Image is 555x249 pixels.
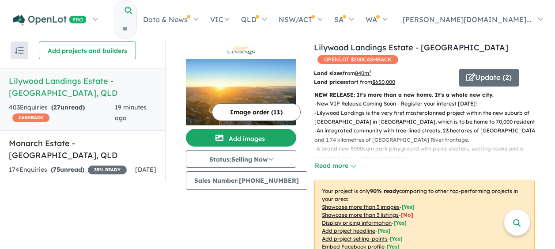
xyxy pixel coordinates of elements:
b: 90 % ready [370,188,399,194]
u: Add project headline [322,227,375,234]
u: Display pricing information [322,219,392,226]
span: [ No ] [401,211,413,218]
b: Land sizes [314,70,343,76]
span: [ Yes ] [402,204,415,210]
strong: ( unread) [51,166,84,174]
p: - New VIP Release Coming Soon - Register your interest [DATE]! [314,99,542,108]
button: Status:Selling Now [186,150,296,168]
b: Land prices [314,79,346,85]
img: sort.svg [15,47,24,54]
p: - An integrated community with tree-lined streets, 23 hectares of [GEOGRAPHIC_DATA] and 1.74 kilo... [314,126,542,144]
a: Data & News [137,4,204,35]
p: from [314,69,452,78]
a: Lilywood Landings Estate - Lilywood LogoLilywood Landings Estate - Lilywood [186,41,296,125]
p: - A brand new 5000sqm park playground with picnic shelters, seating nooks and a kickabout area - ... [314,144,542,162]
u: 840 m [355,70,371,76]
img: Lilywood Landings Estate - Lilywood Logo [189,45,293,56]
div: 174 Enquir ies [9,165,127,175]
a: VIC [204,4,235,35]
span: [DATE] [135,166,156,174]
button: Image order (11) [212,103,301,121]
a: SA [328,4,359,35]
button: Add images [186,129,296,147]
span: [ Yes ] [394,219,407,226]
span: 27 [53,103,60,111]
p: - Lilywood Landings is the very first masterplanned project within the new suburb of [GEOGRAPHIC_... [314,109,542,127]
button: Read more [314,161,356,171]
u: Add project selling-points [322,235,388,242]
a: WA [359,4,393,35]
sup: 2 [369,69,371,74]
span: 19 minutes ago [115,103,147,122]
img: Lilywood Landings Estate - Lilywood [186,59,296,125]
u: Showcase more than 3 listings [322,211,399,218]
p: start from [314,78,452,87]
span: 75 [53,166,60,174]
u: $ 650,000 [372,79,395,85]
button: Add projects and builders [39,41,136,59]
span: [ Yes ] [378,227,390,234]
u: Showcase more than 3 images [322,204,400,210]
h5: Lilywood Landings Estate - [GEOGRAPHIC_DATA] , QLD [9,75,156,99]
button: Sales Number:[PHONE_NUMBER] [186,171,307,190]
div: 403 Enquir ies [9,102,115,124]
button: Update (2) [459,69,519,87]
strong: ( unread) [51,103,85,111]
p: NEW RELEASE: It’s more than a new home. It’s a whole new city. [314,91,535,99]
a: QLD [235,4,272,35]
span: [PERSON_NAME][DOMAIN_NAME]... [403,15,532,24]
a: Lilywood Landings Estate - [GEOGRAPHIC_DATA] [314,42,508,53]
img: Openlot PRO Logo White [13,15,87,26]
a: [PERSON_NAME][DOMAIN_NAME]... [393,4,548,35]
a: NSW/ACT [272,4,328,35]
input: Try estate name, suburb, builder or developer [114,19,135,38]
span: OPENLOT $ 200 CASHBACK [317,55,398,64]
span: CASHBACK [12,113,49,122]
h5: Monarch Estate - [GEOGRAPHIC_DATA] , QLD [9,137,156,161]
span: 35 % READY [88,166,127,174]
span: [ Yes ] [390,235,403,242]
